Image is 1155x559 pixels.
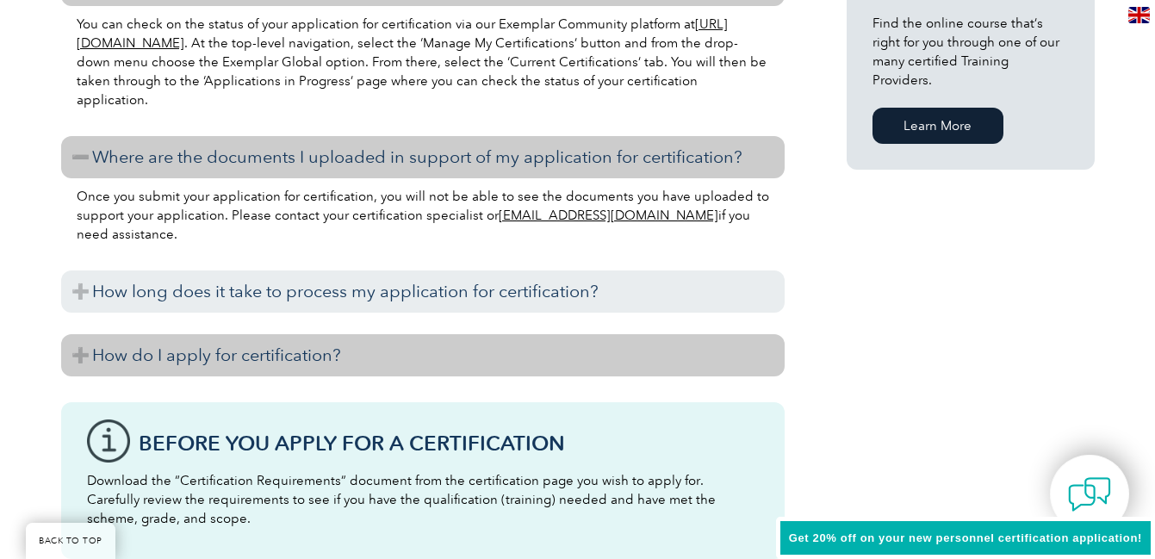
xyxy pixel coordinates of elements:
p: Once you submit your application for certification, you will not be able to see the documents you... [77,187,769,244]
img: en [1128,7,1150,23]
h3: How do I apply for certification? [61,334,785,376]
p: Download the “Certification Requirements” document from the certification page you wish to apply ... [87,471,759,528]
img: contact-chat.png [1068,473,1111,516]
a: BACK TO TOP [26,523,115,559]
h3: How long does it take to process my application for certification? [61,270,785,313]
p: Find the online course that’s right for you through one of our many certified Training Providers. [872,14,1069,90]
a: Learn More [872,108,1003,144]
h3: Where are the documents I uploaded in support of my application for certification? [61,136,785,178]
h3: Before You Apply For a Certification [139,432,759,454]
span: Get 20% off on your new personnel certification application! [789,531,1142,544]
a: [EMAIL_ADDRESS][DOMAIN_NAME] [499,208,718,223]
p: You can check on the status of your application for certification via our Exemplar Community plat... [77,15,769,109]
